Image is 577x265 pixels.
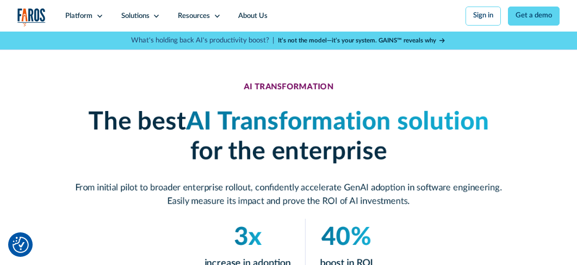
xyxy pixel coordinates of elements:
[508,7,560,26] a: Get a demo
[13,237,29,253] img: Revisit consent button
[131,35,274,46] p: What's holding back AI's productivity boost? |
[75,181,502,208] p: From initial pilot to broader enterprise rollout, confidently accelerate GenAI adoption in softwa...
[278,38,436,44] strong: It’s not the model—it’s your system. GAINS™ reveals why
[234,225,262,250] em: 3x
[88,109,186,134] strong: The best
[244,82,333,92] div: AI TRANSFORMATION
[17,8,46,27] img: Logo of the analytics and reporting company Faros.
[321,225,371,250] em: 40%
[65,11,92,22] div: Platform
[278,36,446,45] a: It’s not the model—it’s your system. GAINS™ reveals why
[178,11,210,22] div: Resources
[466,7,501,26] a: Sign in
[17,8,46,27] a: home
[121,11,150,22] div: Solutions
[186,109,489,134] em: AI Transformation solution
[190,139,387,164] strong: for the enterprise
[13,237,29,253] button: Cookie Settings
